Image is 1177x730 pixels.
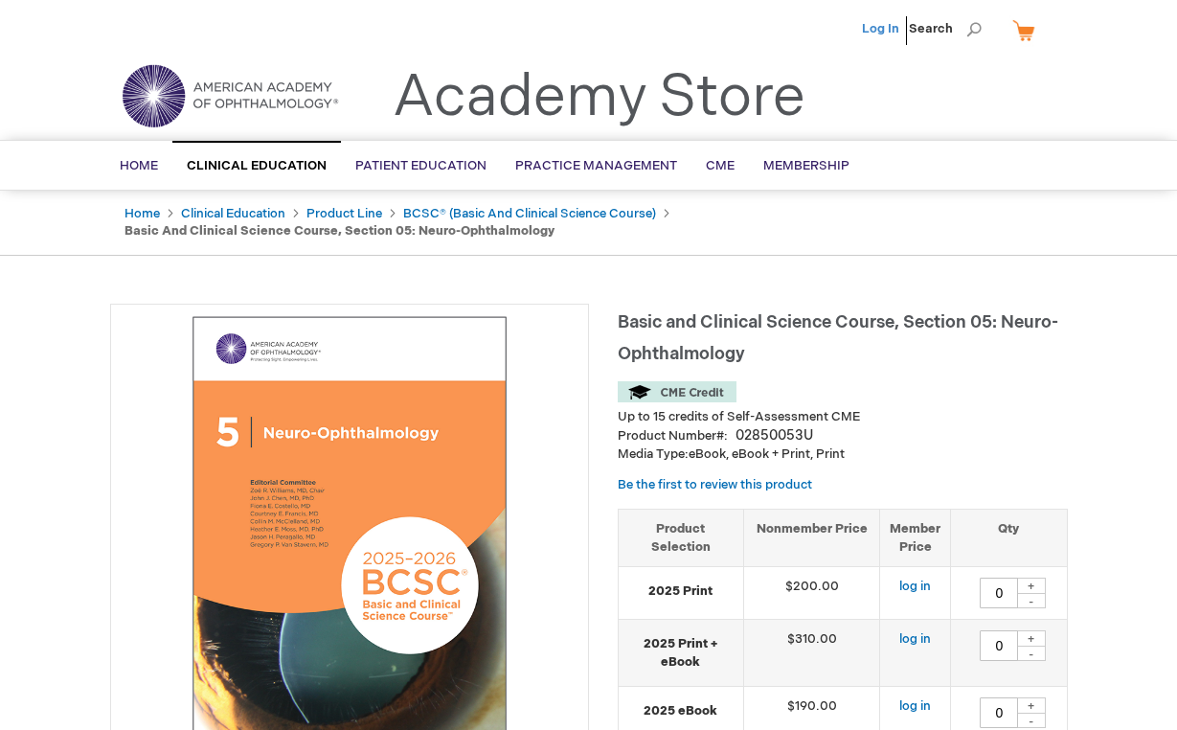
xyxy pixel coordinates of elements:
[899,631,931,647] a: log in
[743,620,880,687] td: $310.00
[1017,578,1046,594] div: +
[124,223,555,239] strong: Basic and Clinical Science Course, Section 05: Neuro-Ophthalmology
[1017,697,1046,714] div: +
[515,158,677,173] span: Practice Management
[743,567,880,620] td: $200.00
[706,158,735,173] span: CME
[899,579,931,594] a: log in
[763,158,849,173] span: Membership
[124,206,160,221] a: Home
[951,510,1067,567] th: Qty
[618,381,736,402] img: CME Credit
[980,630,1018,661] input: Qty
[1017,593,1046,608] div: -
[909,10,982,48] span: Search
[628,702,734,720] strong: 2025 eBook
[187,158,327,173] span: Clinical Education
[1017,630,1046,647] div: +
[628,635,734,671] strong: 2025 Print + eBook
[862,21,899,36] a: Log In
[980,578,1018,608] input: Qty
[618,428,728,444] strong: Product Number
[1017,713,1046,728] div: -
[355,158,487,173] span: Patient Education
[120,158,158,173] span: Home
[393,63,805,132] a: Academy Store
[619,510,744,567] th: Product Selection
[181,206,285,221] a: Clinical Education
[899,698,931,714] a: log in
[743,510,880,567] th: Nonmember Price
[618,446,689,462] strong: Media Type:
[736,426,813,445] div: 02850053U
[403,206,656,221] a: BCSC® (Basic and Clinical Science Course)
[1017,646,1046,661] div: -
[628,582,734,601] strong: 2025 Print
[618,445,1068,464] p: eBook, eBook + Print, Print
[880,510,951,567] th: Member Price
[980,697,1018,728] input: Qty
[618,408,1068,426] li: Up to 15 credits of Self-Assessment CME
[306,206,382,221] a: Product Line
[618,477,812,492] a: Be the first to review this product
[618,312,1058,364] span: Basic and Clinical Science Course, Section 05: Neuro-Ophthalmology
